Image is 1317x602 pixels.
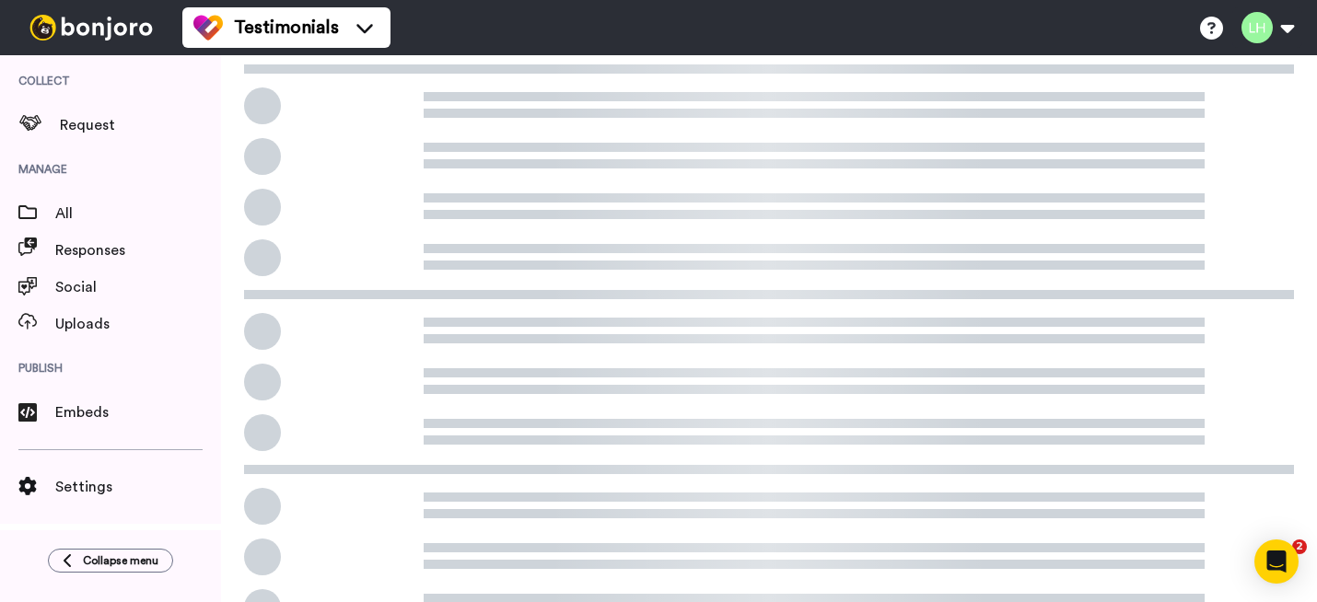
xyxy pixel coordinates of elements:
[55,239,221,261] span: Responses
[1254,539,1299,584] div: Open Intercom Messenger
[55,203,221,225] span: All
[48,549,173,573] button: Collapse menu
[55,313,221,335] span: Uploads
[55,476,221,498] span: Settings
[83,553,158,568] span: Collapse menu
[60,114,221,136] span: Request
[234,15,339,41] span: Testimonials
[55,276,221,298] span: Social
[22,15,160,41] img: bj-logo-header-white.svg
[55,401,221,423] span: Embeds
[193,13,223,42] img: tm-color.svg
[1292,539,1307,554] span: 2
